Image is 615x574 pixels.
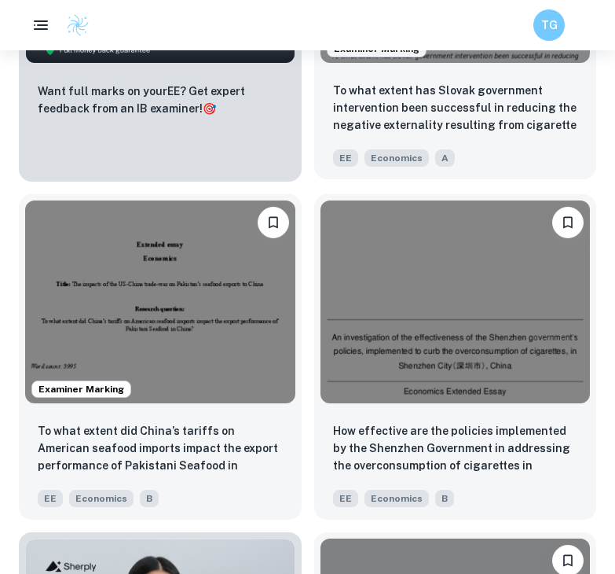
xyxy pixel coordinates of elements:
[552,207,584,238] button: Bookmark
[333,82,578,135] p: To what extent has Slovak government intervention been successful in reducing the negative extern...
[364,490,429,507] span: Economics
[203,102,216,115] span: 🎯
[258,207,289,238] button: Bookmark
[435,149,455,167] span: A
[140,490,159,507] span: B
[38,422,283,476] p: To what extent did China’s tariffs on American seafood imports impact the export performance of P...
[57,13,90,37] a: Clastify logo
[333,149,358,167] span: EE
[32,382,130,396] span: Examiner Marking
[19,194,302,520] a: Examiner MarkingBookmarkTo what extent did China’s tariffs on American seafood imports impact the...
[25,201,295,403] img: Economics EE example thumbnail: To what extent did China’s tariffs on Am
[66,13,90,37] img: Clastify logo
[364,149,429,167] span: Economics
[333,490,358,507] span: EE
[69,490,134,507] span: Economics
[540,17,558,34] h6: TG
[38,83,283,117] p: Want full marks on your EE ? Get expert feedback from an IB examiner!
[435,490,454,507] span: B
[314,194,597,520] a: BookmarkHow effective are the policies implemented by the Shenzhen Government in addressing the o...
[320,201,591,403] img: Economics EE example thumbnail: How effective are the policies implement
[333,422,578,476] p: How effective are the policies implemented by the Shenzhen Government in addressing the overconsu...
[38,490,63,507] span: EE
[533,9,565,41] button: TG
